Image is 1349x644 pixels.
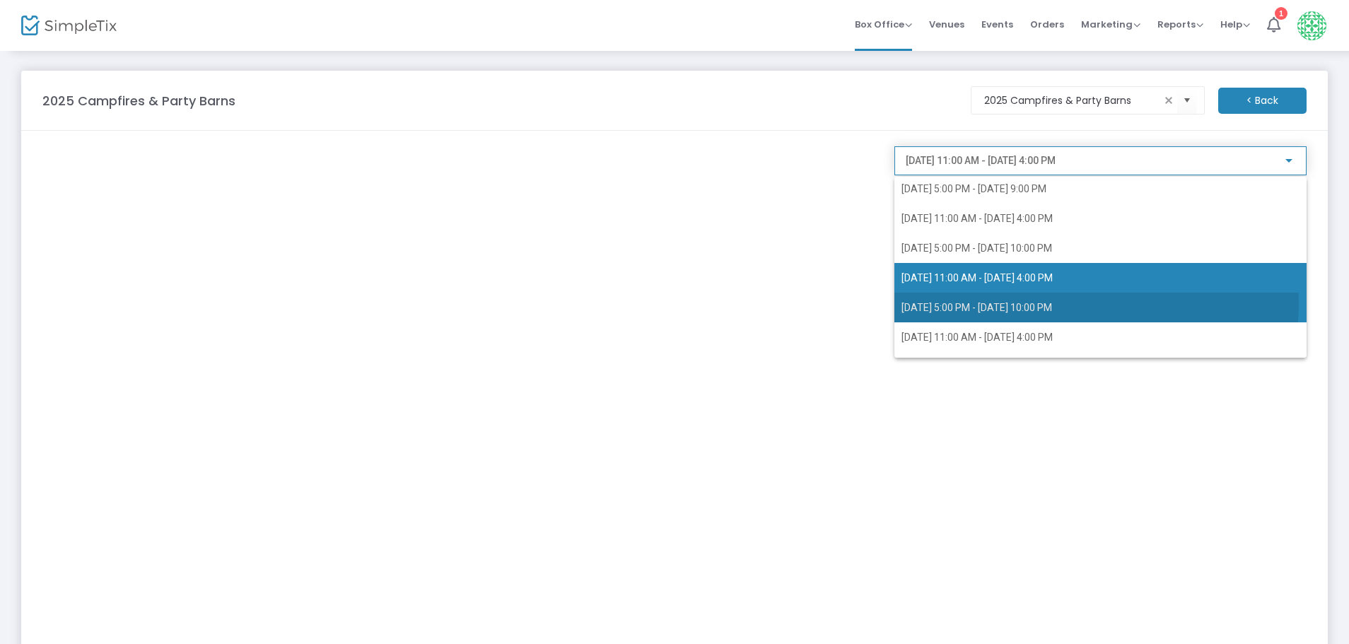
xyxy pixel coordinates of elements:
span: [DATE] 11:00 AM - [DATE] 4:00 PM [901,332,1053,343]
span: [DATE] 5:00 PM - [DATE] 9:00 PM [901,183,1046,194]
span: [DATE] 5:00 PM - [DATE] 10:00 PM [901,242,1052,254]
span: [DATE] 11:00 AM - [DATE] 4:00 PM [901,272,1053,283]
span: [DATE] 5:00 PM - [DATE] 10:00 PM [901,302,1052,313]
span: [DATE] 11:00 AM - [DATE] 4:00 PM [901,213,1053,224]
